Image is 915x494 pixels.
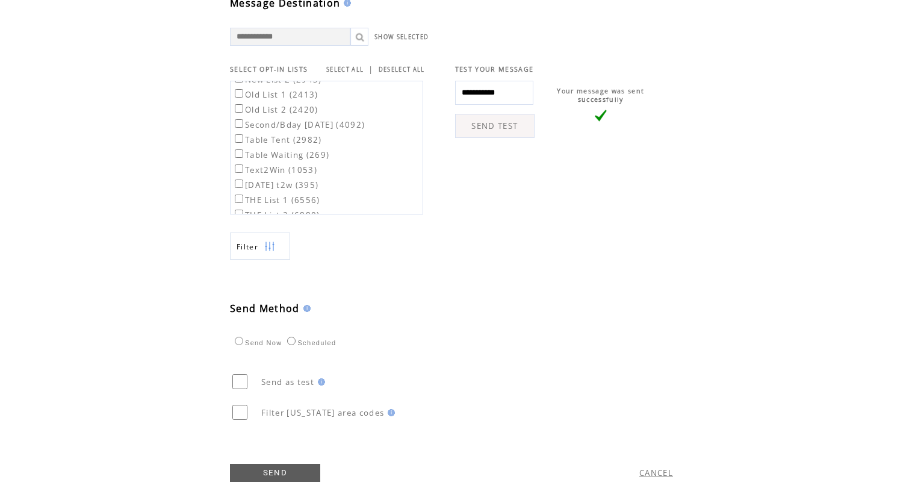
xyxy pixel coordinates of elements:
[232,339,282,346] label: Send Now
[235,195,243,203] input: THE List 1 (6556)
[232,119,365,130] label: Second/Bday [DATE] (4092)
[235,180,243,188] input: [DATE] t2w (395)
[261,407,384,418] span: Filter [US_STATE] area codes
[232,104,318,115] label: Old List 2 (2420)
[235,89,243,98] input: Old List 1 (2413)
[235,104,243,113] input: Old List 2 (2420)
[379,66,425,73] a: DESELECT ALL
[232,195,320,205] label: THE List 1 (6556)
[287,337,296,345] input: Scheduled
[230,65,308,73] span: SELECT OPT-IN LISTS
[235,134,243,143] input: Table Tent (2982)
[232,89,318,100] label: Old List 1 (2413)
[230,302,300,315] span: Send Method
[235,149,243,158] input: Table Waiting (269)
[232,164,317,175] label: Text2Win (1053)
[455,114,535,138] a: SEND TEST
[384,409,395,416] img: help.gif
[264,233,275,260] img: filters.png
[595,110,607,122] img: vLarge.png
[235,119,243,128] input: Second/Bday [DATE] (4092)
[232,180,318,190] label: [DATE] t2w (395)
[230,464,320,482] a: SEND
[314,378,325,386] img: help.gif
[235,337,243,345] input: Send Now
[455,65,534,73] span: TEST YOUR MESSAGE
[326,66,364,73] a: SELECT ALL
[232,210,320,220] label: THE List 2 (6880)
[300,305,311,312] img: help.gif
[235,210,243,218] input: THE List 2 (6880)
[232,149,329,160] label: Table Waiting (269)
[261,377,314,387] span: Send as test
[237,242,258,252] span: Show filters
[230,233,290,260] a: Filter
[557,87,644,104] span: Your message was sent successfully
[235,164,243,173] input: Text2Win (1053)
[284,339,336,346] label: Scheduled
[368,64,373,75] span: |
[639,467,673,478] a: CANCEL
[232,134,322,145] label: Table Tent (2982)
[374,33,429,41] a: SHOW SELECTED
